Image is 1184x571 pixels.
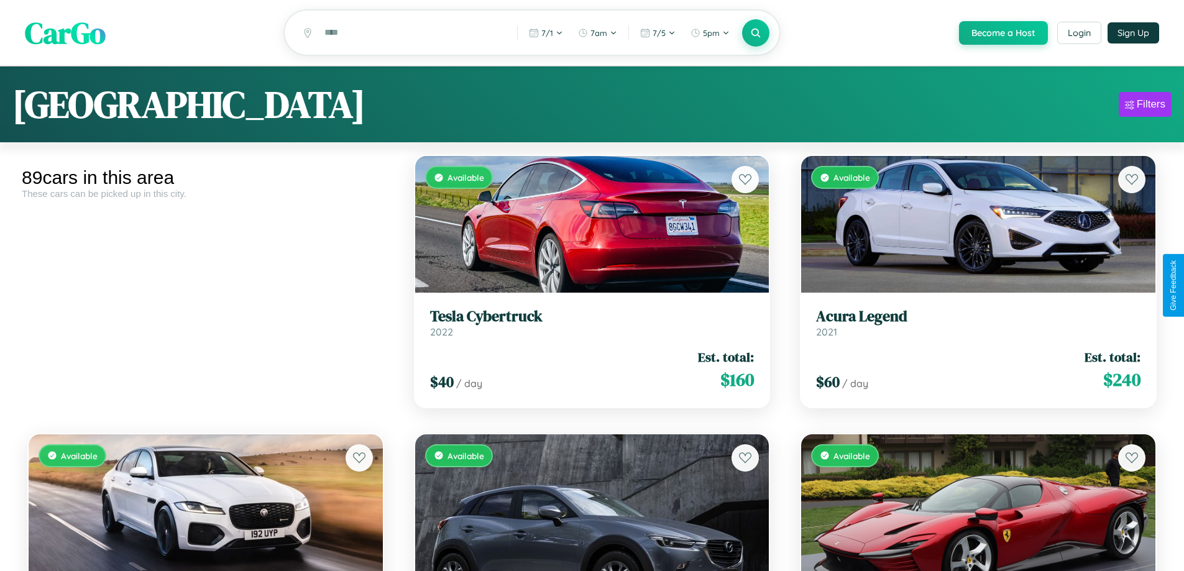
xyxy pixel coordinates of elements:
[430,308,755,326] h3: Tesla Cybertruck
[833,450,870,461] span: Available
[833,172,870,183] span: Available
[698,348,754,366] span: Est. total:
[25,12,106,53] span: CarGo
[61,450,98,461] span: Available
[430,308,755,338] a: Tesla Cybertruck2022
[959,21,1048,45] button: Become a Host
[1103,367,1140,392] span: $ 240
[1119,92,1172,117] button: Filters
[653,28,666,38] span: 7 / 5
[590,28,607,38] span: 7am
[634,23,682,43] button: 7/5
[816,372,840,392] span: $ 60
[1108,22,1159,43] button: Sign Up
[720,367,754,392] span: $ 160
[430,372,454,392] span: $ 40
[1169,260,1178,311] div: Give Feedback
[22,167,390,188] div: 89 cars in this area
[456,377,482,390] span: / day
[816,308,1140,338] a: Acura Legend2021
[684,23,736,43] button: 5pm
[447,450,484,461] span: Available
[816,326,837,338] span: 2021
[1137,98,1165,111] div: Filters
[12,79,365,130] h1: [GEOGRAPHIC_DATA]
[22,188,390,199] div: These cars can be picked up in this city.
[816,308,1140,326] h3: Acura Legend
[430,326,453,338] span: 2022
[447,172,484,183] span: Available
[541,28,553,38] span: 7 / 1
[523,23,569,43] button: 7/1
[842,377,868,390] span: / day
[1057,22,1101,44] button: Login
[703,28,720,38] span: 5pm
[1085,348,1140,366] span: Est. total:
[572,23,623,43] button: 7am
